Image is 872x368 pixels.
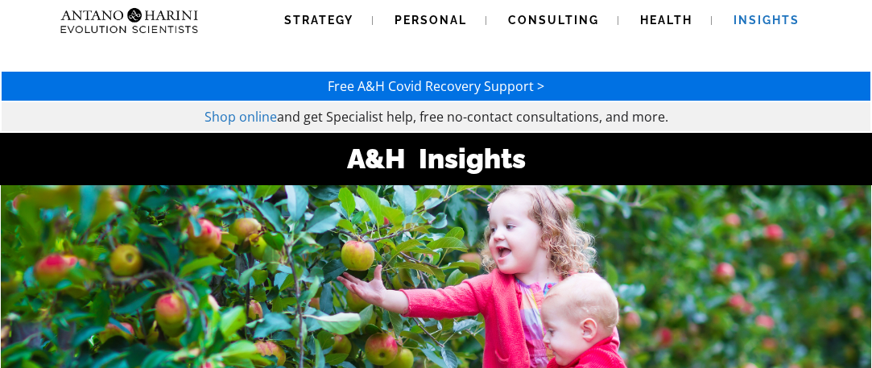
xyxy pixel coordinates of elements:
span: Personal [395,14,467,27]
span: Health [640,14,692,27]
strong: A&H Insights [347,143,526,175]
span: Insights [734,14,800,27]
span: and get Specialist help, free no-contact consultations, and more. [277,108,668,126]
span: Strategy [284,14,353,27]
a: Shop online [205,108,277,126]
a: Free A&H Covid Recovery Support > [328,77,544,95]
span: Consulting [508,14,599,27]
